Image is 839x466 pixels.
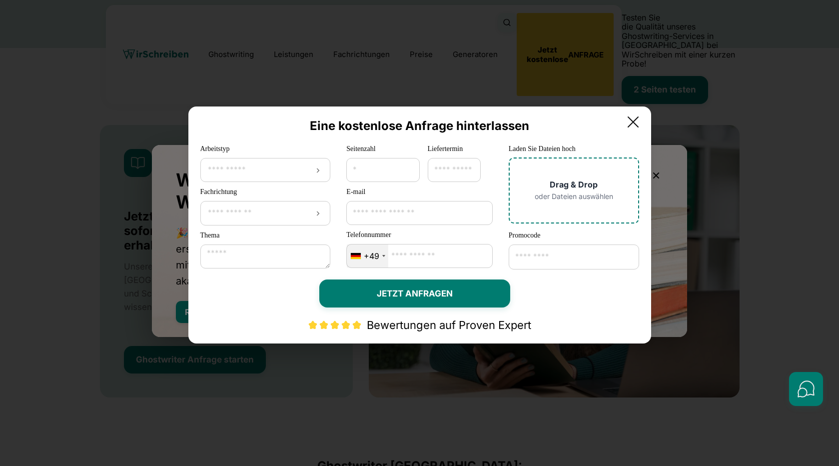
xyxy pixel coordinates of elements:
div: Telephone country code [347,244,388,267]
div: +49 [364,251,379,260]
button: Drag & Drop oder Dateien auswählen [526,174,622,207]
label: Laden Sie Dateien hoch [509,143,576,155]
label: Fachrichtung [200,186,237,198]
label: Promocode [509,229,639,241]
button: JETZT ANFRAGEN [319,279,510,307]
label: Seitenzahl [346,143,419,155]
span: Drag & Drop [550,180,598,189]
span: oder Dateien auswählen [535,192,613,201]
label: Liefertermin [428,143,463,155]
img: stars [308,320,362,330]
h2: Eine kostenlose Anfrage hinterlassen [200,118,639,133]
a: Bewertungen auf Proven Expert [367,318,531,331]
label: Arbeitstyp [200,143,230,155]
label: Telefonnummer [346,229,492,241]
label: Thema [200,229,331,241]
label: E-mail [346,186,492,198]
